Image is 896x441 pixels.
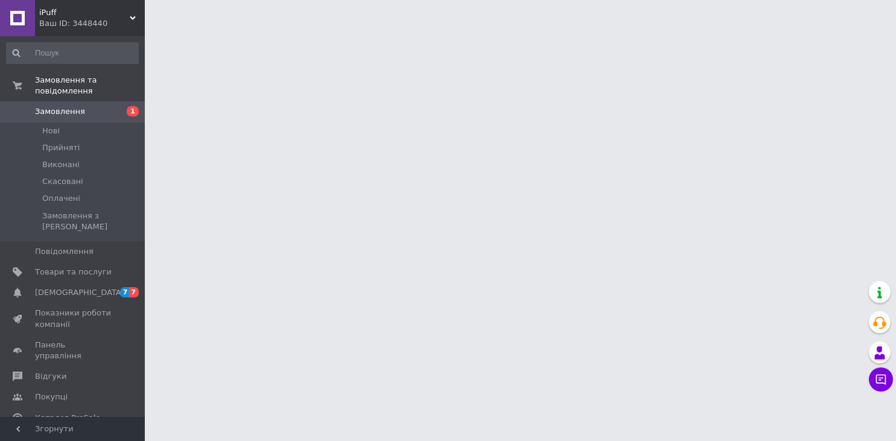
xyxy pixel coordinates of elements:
button: Чат з покупцем [869,367,893,392]
span: Замовлення та повідомлення [35,75,145,97]
span: Скасовані [42,176,83,187]
span: 1 [127,106,139,116]
span: Покупці [35,392,68,402]
span: [DEMOGRAPHIC_DATA] [35,287,124,298]
span: Товари та послуги [35,267,112,278]
span: Прийняті [42,142,80,153]
input: Пошук [6,42,139,64]
span: Повідомлення [35,246,94,257]
span: 7 [120,287,130,297]
span: Замовлення з [PERSON_NAME] [42,211,138,232]
span: iPuff [39,7,130,18]
span: 7 [129,287,139,297]
span: Виконані [42,159,80,170]
span: Нові [42,125,60,136]
span: Показники роботи компанії [35,308,112,329]
span: Каталог ProSale [35,413,100,424]
span: Оплачені [42,193,80,204]
span: Замовлення [35,106,85,117]
div: Ваш ID: 3448440 [39,18,145,29]
span: Відгуки [35,371,66,382]
span: Панель управління [35,340,112,361]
